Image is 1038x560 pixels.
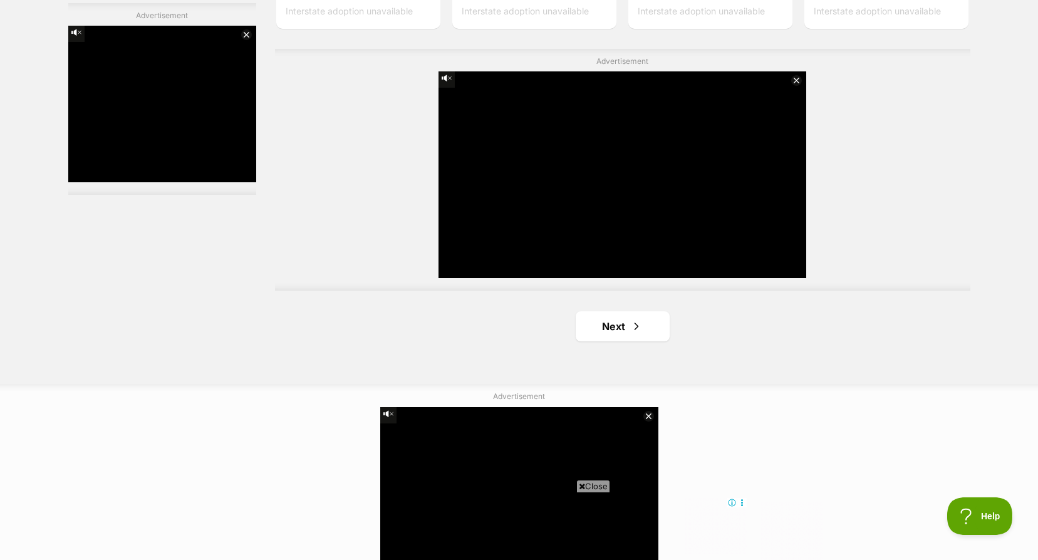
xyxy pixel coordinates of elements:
[286,6,413,16] span: Interstate adoption unavailable
[439,71,806,278] iframe: Advertisement
[462,6,589,16] span: Interstate adoption unavailable
[947,497,1013,535] iframe: Help Scout Beacon - Open
[576,480,610,492] span: Close
[68,26,256,183] iframe: Advertisement
[638,6,765,16] span: Interstate adoption unavailable
[275,49,970,291] div: Advertisement
[576,311,670,341] a: Next page
[291,497,747,554] iframe: Advertisement
[814,6,941,16] span: Interstate adoption unavailable
[68,3,256,195] div: Advertisement
[275,311,970,341] nav: Pagination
